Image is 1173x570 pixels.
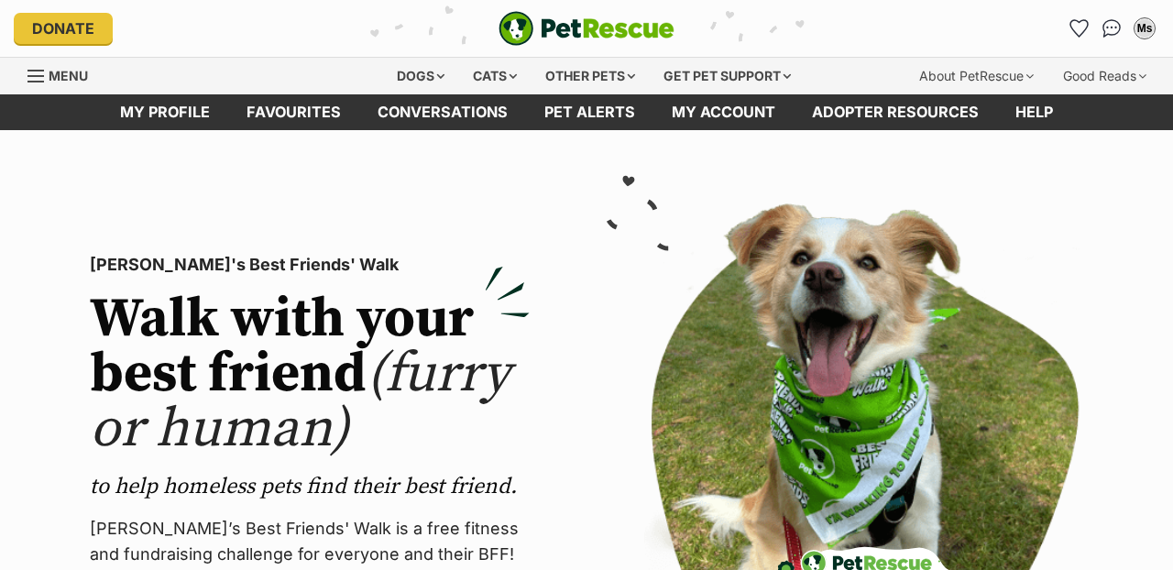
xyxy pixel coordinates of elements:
[90,292,530,457] h2: Walk with your best friend
[49,68,88,83] span: Menu
[90,516,530,567] p: [PERSON_NAME]’s Best Friends' Walk is a free fitness and fundraising challenge for everyone and t...
[906,58,1047,94] div: About PetRescue
[90,472,530,501] p: to help homeless pets find their best friend.
[90,340,510,464] span: (furry or human)
[1064,14,1159,43] ul: Account quick links
[90,252,530,278] p: [PERSON_NAME]'s Best Friends' Walk
[1064,14,1093,43] a: Favourites
[228,94,359,130] a: Favourites
[1130,14,1159,43] button: My account
[359,94,526,130] a: conversations
[499,11,674,46] a: PetRescue
[794,94,997,130] a: Adopter resources
[1135,19,1154,38] div: Ms
[27,58,101,91] a: Menu
[460,58,530,94] div: Cats
[499,11,674,46] img: logo-e224e6f780fb5917bec1dbf3a21bbac754714ae5b6737aabdf751b685950b380.svg
[1050,58,1159,94] div: Good Reads
[997,94,1071,130] a: Help
[102,94,228,130] a: My profile
[1102,19,1122,38] img: chat-41dd97257d64d25036548639549fe6c8038ab92f7586957e7f3b1b290dea8141.svg
[14,13,113,44] a: Donate
[651,58,804,94] div: Get pet support
[526,94,653,130] a: Pet alerts
[384,58,457,94] div: Dogs
[653,94,794,130] a: My account
[532,58,648,94] div: Other pets
[1097,14,1126,43] a: Conversations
